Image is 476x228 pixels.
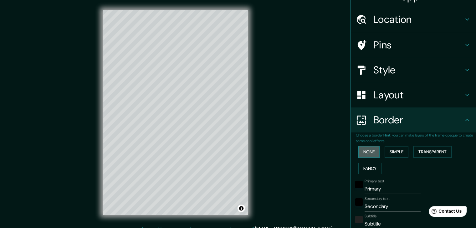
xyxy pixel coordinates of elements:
[365,196,390,201] label: Secondary text
[373,114,463,126] h4: Border
[413,146,452,158] button: Transparent
[351,107,476,132] div: Border
[351,82,476,107] div: Layout
[358,146,380,158] button: None
[355,198,363,206] button: black
[365,214,377,219] label: Subtitle
[355,181,363,188] button: black
[373,64,463,76] h4: Style
[238,205,245,212] button: Toggle attribution
[365,179,384,184] label: Primary text
[373,13,463,26] h4: Location
[351,57,476,82] div: Style
[351,32,476,57] div: Pins
[355,216,363,223] button: color-222222
[385,146,408,158] button: Simple
[373,39,463,51] h4: Pins
[373,89,463,101] h4: Layout
[383,133,391,138] b: Hint
[356,132,476,144] p: Choose a border. : you can make layers of the frame opaque to create some cool effects.
[351,7,476,32] div: Location
[358,163,381,174] button: Fancy
[420,204,469,221] iframe: Help widget launcher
